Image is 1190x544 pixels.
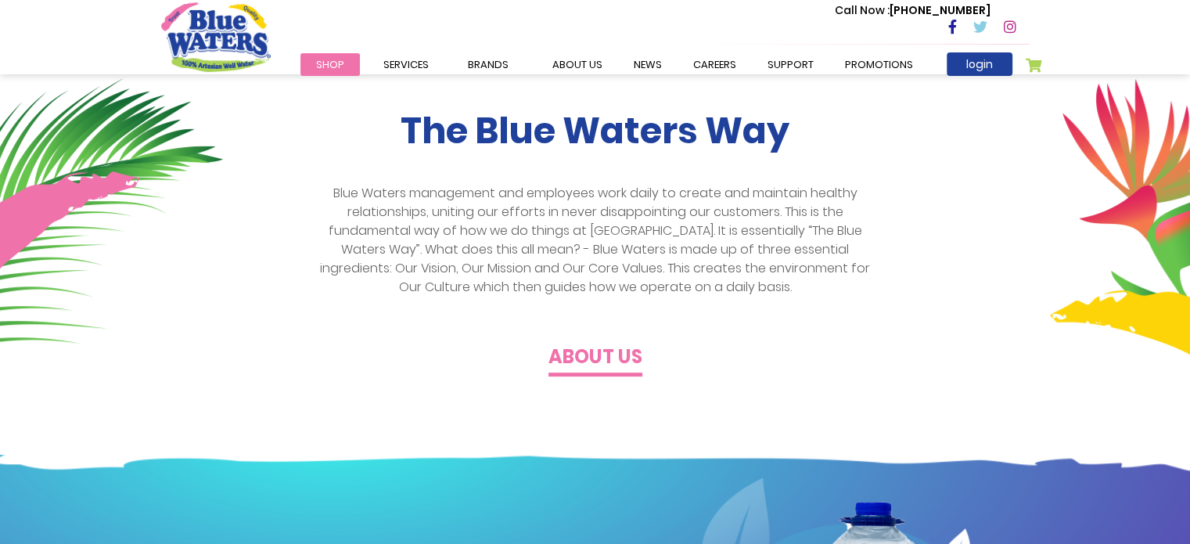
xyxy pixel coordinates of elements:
[161,110,1030,153] h2: The Blue Waters Way
[678,53,752,76] a: careers
[835,2,990,19] p: [PHONE_NUMBER]
[1050,78,1190,488] img: about-section-plant.png
[829,53,929,76] a: Promotions
[316,57,344,72] span: Shop
[537,53,618,76] a: about us
[548,350,642,368] a: About us
[311,184,879,297] p: Blue Waters management and employees work daily to create and maintain healthy relationships, uni...
[752,53,829,76] a: support
[835,2,890,18] span: Call Now :
[548,346,642,369] h4: About us
[618,53,678,76] a: News
[947,52,1012,76] a: login
[383,57,429,72] span: Services
[161,2,271,71] a: store logo
[468,57,509,72] span: Brands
